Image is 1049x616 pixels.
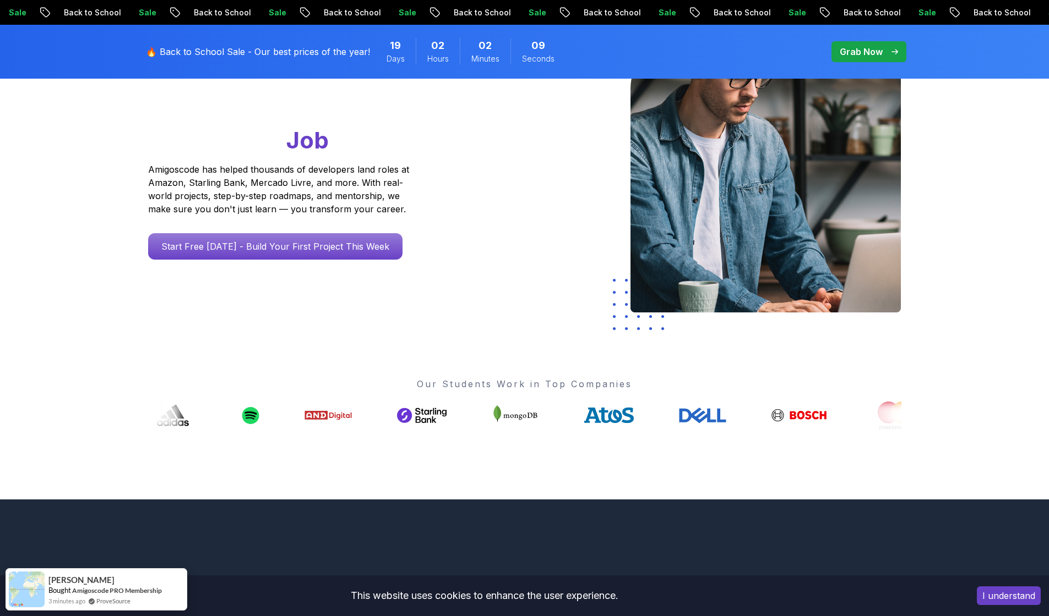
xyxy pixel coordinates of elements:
p: Amigoscode has helped thousands of developers land roles at Amazon, Starling Bank, Mercado Livre,... [148,163,412,216]
span: Job [286,126,329,154]
span: 2 Minutes [479,38,492,53]
p: Sale [518,7,553,18]
p: Back to School [833,7,908,18]
a: ProveSource [96,596,131,606]
p: Sale [388,7,423,18]
span: 19 Days [390,38,401,53]
button: Accept cookies [977,586,1041,605]
span: Days [387,53,405,64]
span: Bought [48,586,71,595]
img: provesource social proof notification image [9,571,45,607]
p: Sale [908,7,943,18]
p: Back to School [183,7,258,18]
span: [PERSON_NAME] [48,575,115,585]
p: Sale [648,7,683,18]
span: Minutes [471,53,499,64]
a: Start Free [DATE] - Build Your First Project This Week [148,233,403,260]
p: Our Students Work in Top Companies [148,377,901,391]
p: Back to School [963,7,1038,18]
p: Back to School [53,7,128,18]
p: Back to School [313,7,388,18]
p: Sale [128,7,164,18]
img: hero [631,29,901,312]
p: Back to School [443,7,518,18]
p: 🔥 Back to School Sale - Our best prices of the year! [146,45,370,58]
p: Sale [778,7,813,18]
p: Back to School [703,7,778,18]
span: Hours [427,53,449,64]
span: 9 Seconds [531,38,545,53]
h1: Go From Learning to Hired: Master Java, Spring Boot & Cloud Skills That Get You the [148,29,452,156]
span: Seconds [522,53,555,64]
span: 3 minutes ago [48,596,85,606]
a: Amigoscode PRO Membership [72,586,162,595]
span: 2 Hours [431,38,444,53]
p: Grab Now [840,45,883,58]
p: Back to School [573,7,648,18]
p: Sale [258,7,293,18]
div: This website uses cookies to enhance the user experience. [8,584,960,608]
